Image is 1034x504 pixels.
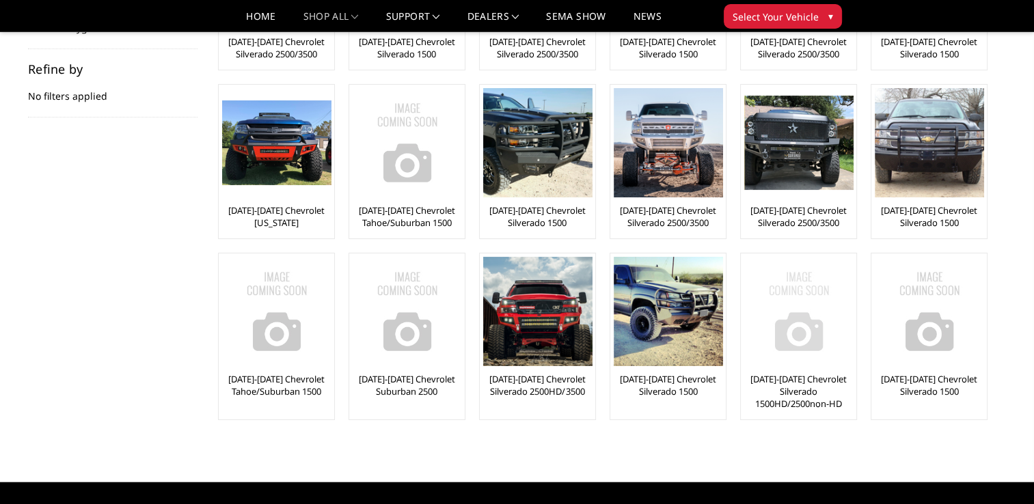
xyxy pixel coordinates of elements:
a: [DATE]-[DATE] Chevrolet Silverado 1500 [614,373,722,397]
a: [DATE]-[DATE] Chevrolet Silverado 2500/3500 [744,36,853,60]
a: [DATE]-[DATE] Chevrolet Tahoe/Suburban 1500 [222,373,331,397]
h5: Refine by [28,63,198,75]
img: No Image [744,257,854,366]
a: Dealers [467,12,519,31]
a: [DATE]-[DATE] Chevrolet Silverado 1500 [875,36,983,60]
a: [DATE]-[DATE] Chevrolet Silverado 1500 [353,36,461,60]
a: [DATE]-[DATE] Chevrolet Silverado 2500/3500 [222,36,331,60]
a: No Image [353,257,461,366]
a: [DATE]-[DATE] Chevrolet Silverado 1500 [614,36,722,60]
img: No Image [353,88,462,197]
a: [DATE]-[DATE] Chevrolet Tahoe/Suburban 1500 [353,204,461,229]
button: Select Your Vehicle [724,4,842,29]
a: News [633,12,661,31]
img: No Image [875,257,984,366]
span: Select Your Vehicle [733,10,819,24]
a: [DATE]-[DATE] Chevrolet Silverado 1500HD/2500non-HD [744,373,853,410]
a: [DATE]-[DATE] Chevrolet Silverado 1500 [875,373,983,397]
span: ▾ [828,9,833,23]
a: [DATE]-[DATE] Chevrolet Silverado 2500/3500 [744,204,853,229]
a: Support [386,12,440,31]
a: [DATE]-[DATE] Chevrolet Silverado 1500 [875,204,983,229]
a: shop all [303,12,359,31]
div: No filters applied [28,63,198,117]
a: SEMA Show [546,12,606,31]
a: [DATE]-[DATE] Chevrolet Silverado 2500HD/3500 [483,373,592,397]
a: No Image [353,88,461,197]
a: No Image [875,257,983,366]
img: No Image [222,257,331,366]
a: Home [246,12,275,31]
a: [DATE]-[DATE] Chevrolet Silverado 2500/3500 [483,36,592,60]
a: [DATE]-[DATE] Chevrolet Silverado 2500/3500 [614,204,722,229]
a: [DATE]-[DATE] Chevrolet Suburban 2500 [353,373,461,397]
a: [DATE]-[DATE] Chevrolet [US_STATE] [222,204,331,229]
img: No Image [353,257,462,366]
a: [DATE]-[DATE] Chevrolet Silverado 1500 [483,204,592,229]
iframe: Chat Widget [966,438,1034,504]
